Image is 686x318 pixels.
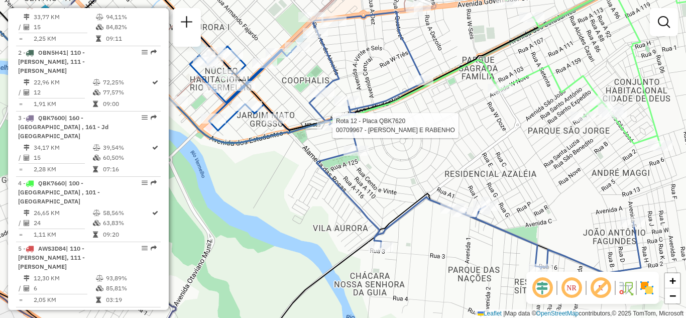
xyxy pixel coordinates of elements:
i: Tempo total em rota [93,101,98,107]
td: / [18,87,23,97]
td: 12 [33,87,92,97]
span: | 160 - [GEOGRAPHIC_DATA] , 161 - Jd [GEOGRAPHIC_DATA] [18,114,108,140]
a: Leaflet [478,310,502,317]
td: 1,91 KM [33,99,92,109]
a: OpenStreetMap [536,310,579,317]
td: 24 [33,218,92,228]
em: Rota exportada [151,180,157,186]
span: AWS3D84 [38,245,66,252]
td: 03:19 [105,295,156,305]
i: Tempo total em rota [93,232,98,238]
span: | 141 - Vila Aurora II [63,2,122,9]
i: Total de Atividades [24,285,30,291]
i: % de utilização do peso [96,275,103,281]
td: 2,05 KM [33,295,95,305]
i: % de utilização da cubagem [96,24,103,30]
em: Opções [142,245,148,251]
td: 09:00 [102,99,151,109]
i: Total de Atividades [24,24,30,30]
td: 94,11% [105,12,156,22]
i: % de utilização do peso [93,79,100,85]
i: Total de Atividades [24,89,30,95]
td: 58,56% [102,208,151,218]
td: 93,89% [105,273,156,283]
td: 12,30 KM [33,273,95,283]
i: Rota otimizada [152,79,158,85]
span: Exibir rótulo [589,276,613,300]
td: = [18,34,23,44]
span: | 100 - [GEOGRAPHIC_DATA] , 101 - [GEOGRAPHIC_DATA] [18,179,100,205]
td: 15 [33,153,92,163]
td: 26,65 KM [33,208,92,218]
em: Opções [142,180,148,186]
span: + [669,274,676,287]
td: 85,81% [105,283,156,293]
i: Rota otimizada [152,145,158,151]
em: Rota exportada [151,49,157,55]
i: % de utilização do peso [96,14,103,20]
img: Exibir/Ocultar setores [639,280,655,296]
i: Distância Total [24,145,30,151]
i: Rota otimizada [152,210,158,216]
td: 15 [33,22,95,32]
a: Exibir filtros [654,12,674,32]
span: − [669,289,676,302]
em: Rota exportada [151,245,157,251]
span: QBK7660 [38,179,65,187]
td: 72,25% [102,77,151,87]
em: Rota exportada [151,115,157,121]
td: 2,28 KM [33,164,92,174]
i: Distância Total [24,14,30,20]
span: | [503,310,505,317]
span: 4 - [18,179,100,205]
i: % de utilização da cubagem [93,220,100,226]
td: 34,17 KM [33,143,92,153]
span: QBU0F88 [38,310,65,317]
span: Ocultar deslocamento [530,276,554,300]
a: Zoom out [665,288,680,303]
td: 1,11 KM [33,230,92,240]
i: Tempo total em rota [96,36,101,42]
i: Tempo total em rota [93,166,98,172]
td: 63,83% [102,218,151,228]
td: 39,54% [102,143,151,153]
td: 07:16 [102,164,151,174]
td: 2,25 KM [33,34,95,44]
i: % de utilização da cubagem [93,89,100,95]
i: Total de Atividades [24,155,30,161]
a: Nova sessão e pesquisa [177,12,197,35]
td: 84,82% [105,22,156,32]
td: 60,50% [102,153,151,163]
i: % de utilização da cubagem [96,285,103,291]
td: / [18,283,23,293]
td: 6 [33,283,95,293]
td: 09:11 [105,34,156,44]
td: / [18,218,23,228]
i: Distância Total [24,210,30,216]
i: % de utilização do peso [93,145,100,151]
i: % de utilização da cubagem [93,155,100,161]
em: Opções [142,115,148,121]
td: 33,77 KM [33,12,95,22]
td: / [18,22,23,32]
span: | 110 - [PERSON_NAME], 111 - [PERSON_NAME] [18,49,85,74]
span: QBK7600 [38,114,65,122]
i: Distância Total [24,79,30,85]
i: Distância Total [24,275,30,281]
span: JYL8B21 [38,2,63,9]
span: 1 - [18,2,122,9]
span: 5 - [18,245,85,270]
img: 120 UDC Light Centro A [39,4,52,17]
td: 77,57% [102,87,151,97]
span: OBN5H41 [38,49,66,56]
span: Ocultar NR [559,276,584,300]
span: 3 - [18,114,108,140]
td: = [18,295,23,305]
a: Zoom in [665,273,680,288]
td: 22,96 KM [33,77,92,87]
i: Total de Atividades [24,220,30,226]
td: = [18,230,23,240]
img: Fluxo de ruas [618,280,634,296]
span: 2 - [18,49,85,74]
i: % de utilização do peso [93,210,100,216]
